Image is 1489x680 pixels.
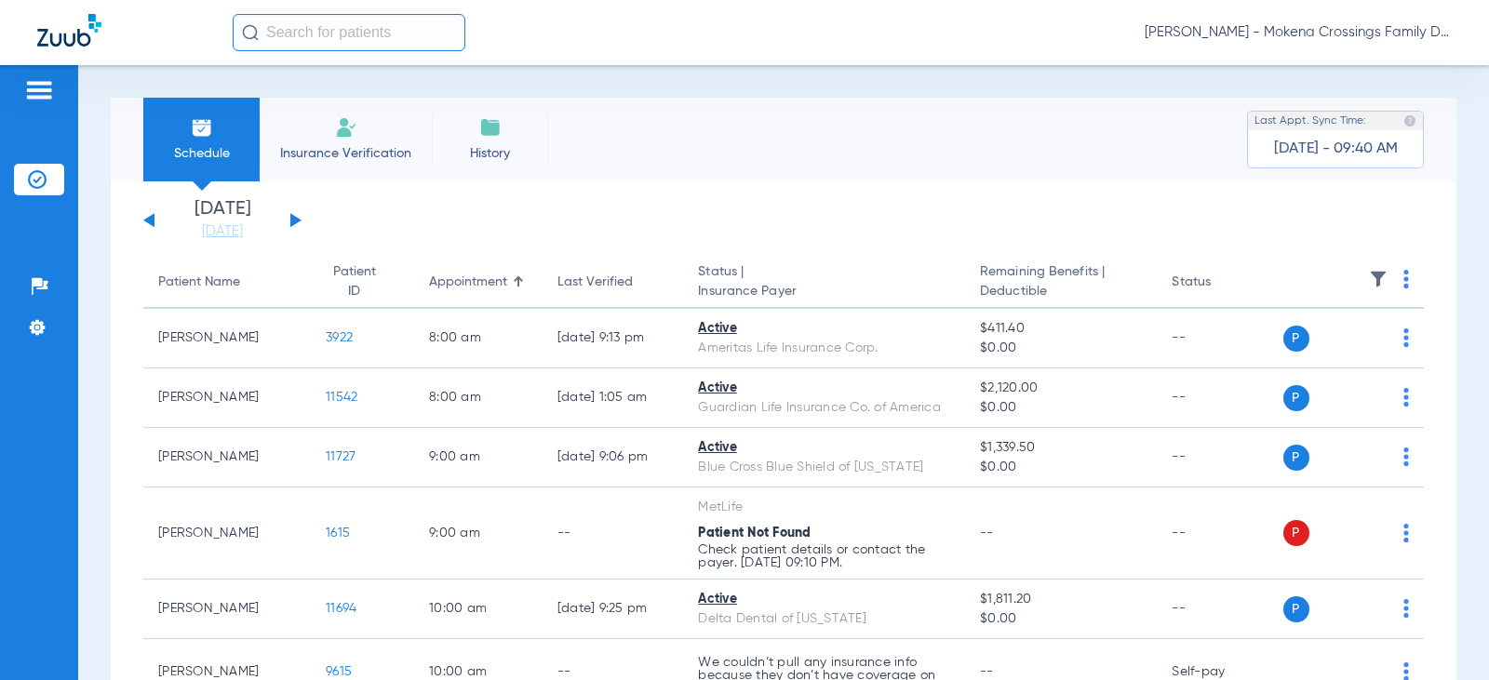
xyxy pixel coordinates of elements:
[698,339,950,358] div: Ameritas Life Insurance Corp.
[1403,524,1409,542] img: group-dot-blue.svg
[242,24,259,41] img: Search Icon
[335,116,357,139] img: Manual Insurance Verification
[446,144,534,163] span: History
[965,257,1157,309] th: Remaining Benefits |
[167,200,278,241] li: [DATE]
[980,527,994,540] span: --
[1254,112,1366,130] span: Last Appt. Sync Time:
[698,438,950,458] div: Active
[326,262,382,301] div: Patient ID
[158,273,240,292] div: Patient Name
[414,580,543,639] td: 10:00 AM
[1145,23,1452,42] span: [PERSON_NAME] - Mokena Crossings Family Dental
[37,14,101,47] img: Zuub Logo
[414,487,543,580] td: 9:00 AM
[1274,140,1398,158] span: [DATE] - 09:40 AM
[557,273,669,292] div: Last Verified
[683,257,965,309] th: Status |
[698,282,950,301] span: Insurance Payer
[980,590,1142,609] span: $1,811.20
[1403,447,1409,466] img: group-dot-blue.svg
[326,602,356,615] span: 11694
[143,487,311,580] td: [PERSON_NAME]
[980,609,1142,629] span: $0.00
[980,665,994,678] span: --
[326,391,357,404] span: 11542
[1157,487,1282,580] td: --
[1283,596,1309,622] span: P
[429,273,528,292] div: Appointment
[980,282,1142,301] span: Deductible
[698,609,950,629] div: Delta Dental of [US_STATE]
[1157,257,1282,309] th: Status
[698,527,811,540] span: Patient Not Found
[1369,270,1388,288] img: filter.svg
[1403,388,1409,407] img: group-dot-blue.svg
[414,428,543,487] td: 9:00 AM
[157,144,246,163] span: Schedule
[479,116,502,139] img: History
[698,590,950,609] div: Active
[698,319,950,339] div: Active
[1403,114,1416,127] img: last sync help info
[326,262,399,301] div: Patient ID
[143,428,311,487] td: [PERSON_NAME]
[24,79,54,101] img: hamburger-icon
[543,487,684,580] td: --
[274,144,418,163] span: Insurance Verification
[191,116,213,139] img: Schedule
[143,580,311,639] td: [PERSON_NAME]
[980,398,1142,418] span: $0.00
[1157,368,1282,428] td: --
[543,428,684,487] td: [DATE] 9:06 PM
[980,379,1142,398] span: $2,120.00
[1403,599,1409,618] img: group-dot-blue.svg
[980,319,1142,339] span: $411.40
[698,543,950,569] p: Check patient details or contact the payer. [DATE] 09:10 PM.
[326,665,352,678] span: 9615
[698,498,950,517] div: MetLife
[543,309,684,368] td: [DATE] 9:13 PM
[1283,326,1309,352] span: P
[557,273,633,292] div: Last Verified
[143,309,311,368] td: [PERSON_NAME]
[698,458,950,477] div: Blue Cross Blue Shield of [US_STATE]
[326,331,353,344] span: 3922
[543,368,684,428] td: [DATE] 1:05 AM
[326,527,350,540] span: 1615
[167,222,278,241] a: [DATE]
[1157,309,1282,368] td: --
[698,398,950,418] div: Guardian Life Insurance Co. of America
[414,309,543,368] td: 8:00 AM
[980,438,1142,458] span: $1,339.50
[1157,428,1282,487] td: --
[543,580,684,639] td: [DATE] 9:25 PM
[414,368,543,428] td: 8:00 AM
[980,458,1142,477] span: $0.00
[1283,385,1309,411] span: P
[698,379,950,398] div: Active
[1283,520,1309,546] span: P
[326,450,355,463] span: 11727
[1157,580,1282,639] td: --
[233,14,465,51] input: Search for patients
[980,339,1142,358] span: $0.00
[1403,270,1409,288] img: group-dot-blue.svg
[1403,328,1409,347] img: group-dot-blue.svg
[158,273,296,292] div: Patient Name
[429,273,507,292] div: Appointment
[1283,445,1309,471] span: P
[143,368,311,428] td: [PERSON_NAME]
